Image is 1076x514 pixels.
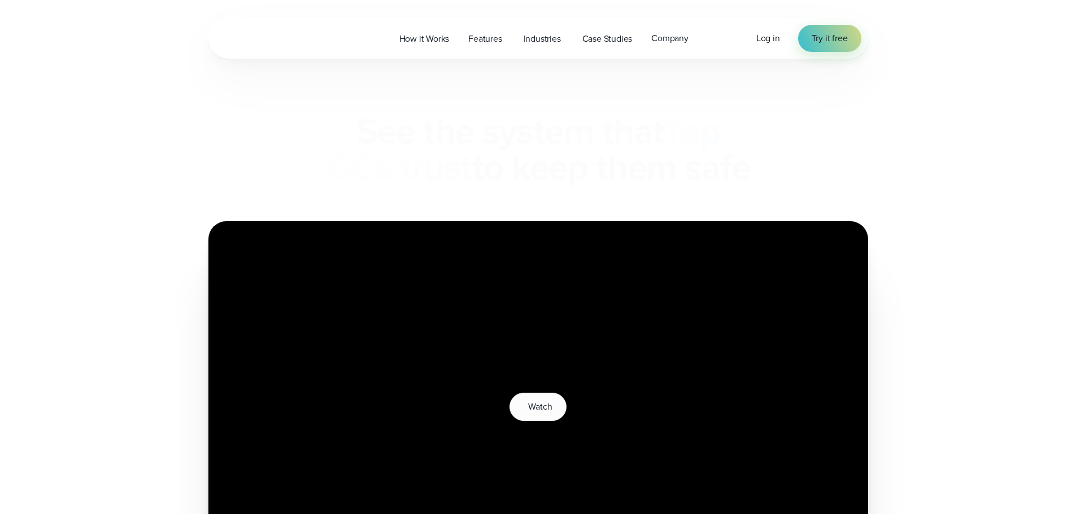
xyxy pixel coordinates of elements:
[528,400,552,414] span: Watch
[651,32,689,45] span: Company
[390,27,459,50] a: How it Works
[399,32,450,46] span: How it Works
[756,32,780,45] a: Log in
[509,393,566,421] button: Watch
[573,27,642,50] a: Case Studies
[524,32,561,46] span: Industries
[468,32,502,46] span: Features
[582,32,633,46] span: Case Studies
[798,25,861,52] a: Try it free
[812,32,848,45] span: Try it free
